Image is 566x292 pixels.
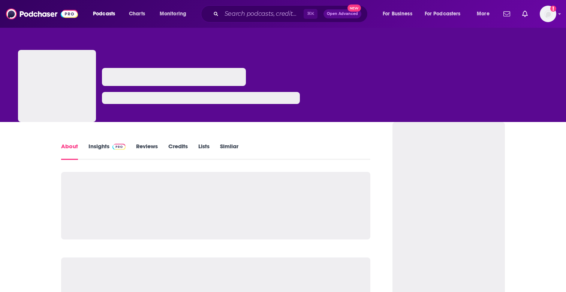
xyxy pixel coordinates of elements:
span: ⌘ K [304,9,317,19]
button: Show profile menu [540,6,556,22]
img: User Profile [540,6,556,22]
div: Search podcasts, credits, & more... [208,5,375,23]
span: Monitoring [160,9,186,19]
a: Lists [198,143,210,160]
span: For Podcasters [425,9,461,19]
input: Search podcasts, credits, & more... [222,8,304,20]
svg: Add a profile image [550,6,556,12]
a: Credits [168,143,188,160]
span: Charts [129,9,145,19]
a: About [61,143,78,160]
a: Show notifications dropdown [500,8,513,20]
span: Podcasts [93,9,115,19]
span: Open Advanced [327,12,358,16]
a: Show notifications dropdown [519,8,531,20]
a: Reviews [136,143,158,160]
button: open menu [472,8,499,20]
span: For Business [383,9,412,19]
button: open menu [420,8,472,20]
img: Podchaser Pro [112,144,126,150]
span: More [477,9,490,19]
a: InsightsPodchaser Pro [88,143,126,160]
button: open menu [377,8,422,20]
button: Open AdvancedNew [323,9,361,18]
button: open menu [154,8,196,20]
span: Logged in as melrosepr [540,6,556,22]
button: open menu [88,8,125,20]
a: Similar [220,143,238,160]
span: New [347,5,361,12]
a: Charts [124,8,150,20]
img: Podchaser - Follow, Share and Rate Podcasts [6,7,78,21]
